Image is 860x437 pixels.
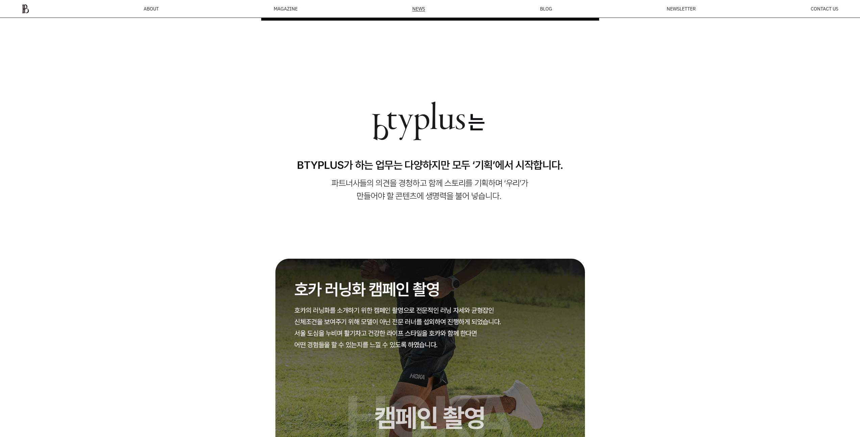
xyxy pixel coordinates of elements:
a: NEWSLETTER [667,6,696,11]
a: CONTACT US [811,6,838,11]
a: NEWS [412,6,425,11]
div: MAGAZINE [274,6,298,11]
a: BLOG [540,6,552,11]
a: ABOUT [144,6,159,11]
img: ba379d5522eb3.png [22,4,29,14]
